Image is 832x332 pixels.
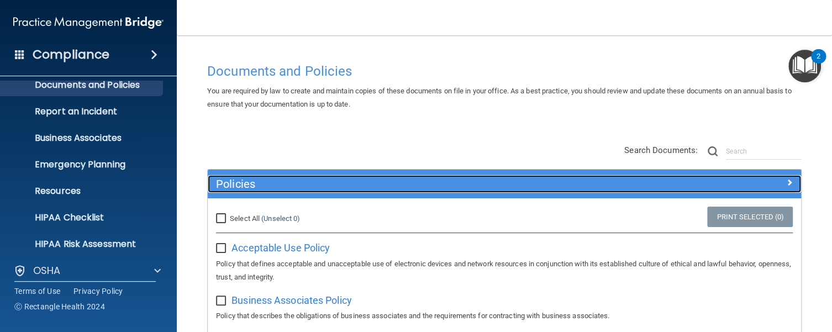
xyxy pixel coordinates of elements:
[33,47,109,62] h4: Compliance
[7,106,158,117] p: Report an Incident
[817,56,820,71] div: 2
[230,214,260,223] span: Select All
[708,146,718,156] img: ic-search.3b580494.png
[726,143,802,160] input: Search
[33,264,61,277] p: OSHA
[7,186,158,197] p: Resources
[216,178,645,190] h5: Policies
[7,239,158,250] p: HIPAA Risk Assessment
[707,207,793,227] a: Print Selected (0)
[14,286,60,297] a: Terms of Use
[788,50,821,82] button: Open Resource Center, 2 new notifications
[7,80,158,91] p: Documents and Policies
[231,242,330,254] span: Acceptable Use Policy
[7,212,158,223] p: HIPAA Checklist
[73,286,123,297] a: Privacy Policy
[624,145,698,155] span: Search Documents:
[7,159,158,170] p: Emergency Planning
[216,309,793,323] p: Policy that describes the obligations of business associates and the requirements for contracting...
[13,264,161,277] a: OSHA
[7,133,158,144] p: Business Associates
[13,12,164,34] img: PMB logo
[216,214,229,223] input: Select All (Unselect 0)
[14,301,105,312] span: Ⓒ Rectangle Health 2024
[261,214,300,223] a: (Unselect 0)
[207,64,802,78] h4: Documents and Policies
[207,87,791,108] span: You are required by law to create and maintain copies of these documents on file in your office. ...
[216,257,793,284] p: Policy that defines acceptable and unacceptable use of electronic devices and network resources i...
[216,175,793,193] a: Policies
[231,294,352,306] span: Business Associates Policy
